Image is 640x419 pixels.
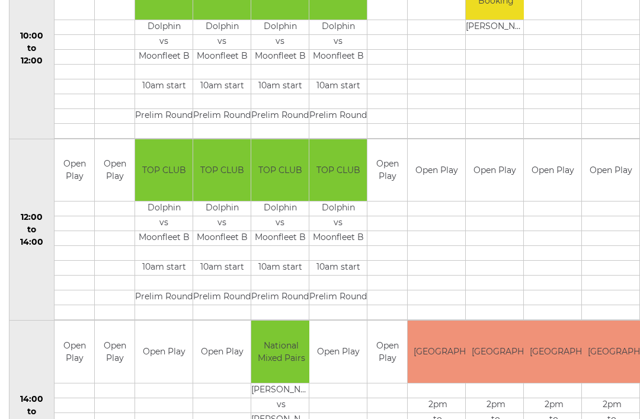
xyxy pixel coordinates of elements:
td: 2pm [408,398,468,412]
td: Dolphin [193,201,251,216]
td: Open Play [582,139,639,201]
td: Dolphin [251,201,309,216]
td: [PERSON_NAME] [251,383,311,398]
td: [GEOGRAPHIC_DATA] [466,321,526,383]
td: vs [309,216,367,231]
td: Open Play [135,321,193,383]
td: Prelim Round [309,290,367,305]
td: Open Play [193,321,251,383]
td: Open Play [95,139,135,201]
td: 10am start [193,261,251,276]
td: TOP CLUB [135,139,193,201]
td: vs [251,216,309,231]
td: Moonfleet B [251,231,309,246]
td: Open Play [408,139,465,201]
td: vs [135,34,193,49]
td: [GEOGRAPHIC_DATA] [524,321,584,383]
td: Dolphin [135,20,193,34]
td: Moonfleet B [251,49,309,64]
td: Prelim Round [251,108,309,123]
td: Dolphin [251,20,309,34]
td: Dolphin [309,20,367,34]
td: Moonfleet B [193,49,251,64]
td: 10am start [251,261,309,276]
td: Open Play [55,321,94,383]
td: Open Play [309,321,367,383]
td: Dolphin [135,201,193,216]
td: Moonfleet B [193,231,251,246]
td: 12:00 to 14:00 [9,139,55,321]
td: 10am start [309,79,367,94]
td: [GEOGRAPHIC_DATA] [408,321,468,383]
td: Dolphin [193,20,251,34]
td: National Mixed Pairs [251,321,311,383]
td: Open Play [466,139,523,201]
td: Prelim Round [135,108,193,123]
td: 10am start [309,261,367,276]
td: vs [193,216,251,231]
td: Prelim Round [193,108,251,123]
td: Prelim Round [135,290,193,305]
td: TOP CLUB [309,139,367,201]
td: [PERSON_NAME] [466,20,526,34]
td: vs [251,398,311,412]
td: Prelim Round [309,108,367,123]
td: 10am start [193,79,251,94]
td: Moonfleet B [309,49,367,64]
td: 10am start [135,79,193,94]
td: Moonfleet B [135,231,193,246]
td: 2pm [524,398,584,412]
td: Dolphin [309,201,367,216]
td: Prelim Round [251,290,309,305]
td: TOP CLUB [251,139,309,201]
td: Open Play [367,321,407,383]
td: TOP CLUB [193,139,251,201]
td: 10am start [135,261,193,276]
td: Moonfleet B [135,49,193,64]
td: Open Play [95,321,135,383]
td: Prelim Round [193,290,251,305]
td: Open Play [367,139,407,201]
td: vs [251,34,309,49]
td: Moonfleet B [309,231,367,246]
td: Open Play [55,139,94,201]
td: 10am start [251,79,309,94]
td: Open Play [524,139,581,201]
td: vs [193,34,251,49]
td: vs [309,34,367,49]
td: vs [135,216,193,231]
td: 2pm [466,398,526,412]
